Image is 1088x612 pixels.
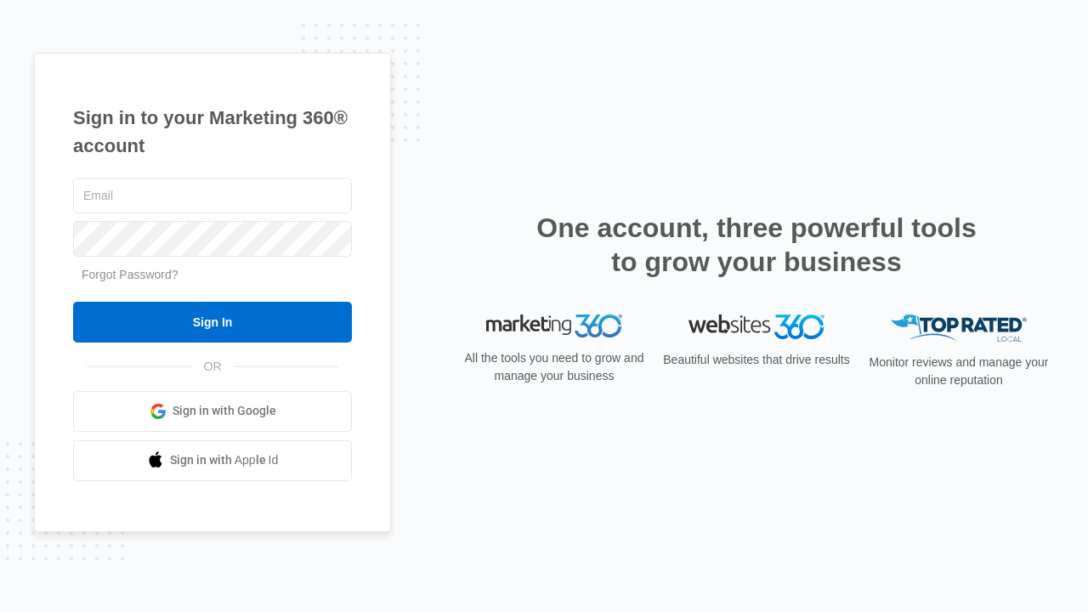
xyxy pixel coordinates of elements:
[486,314,622,338] img: Marketing 360
[192,358,234,376] span: OR
[170,451,279,469] span: Sign in with Apple Id
[864,354,1054,389] p: Monitor reviews and manage your online reputation
[73,391,352,432] a: Sign in with Google
[73,178,352,213] input: Email
[661,351,852,369] p: Beautiful websites that drive results
[73,104,352,160] h1: Sign in to your Marketing 360® account
[459,349,649,385] p: All the tools you need to grow and manage your business
[82,268,178,281] a: Forgot Password?
[173,402,276,420] span: Sign in with Google
[531,211,982,279] h2: One account, three powerful tools to grow your business
[688,314,824,339] img: Websites 360
[73,302,352,343] input: Sign In
[73,440,352,481] a: Sign in with Apple Id
[891,314,1027,343] img: Top Rated Local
